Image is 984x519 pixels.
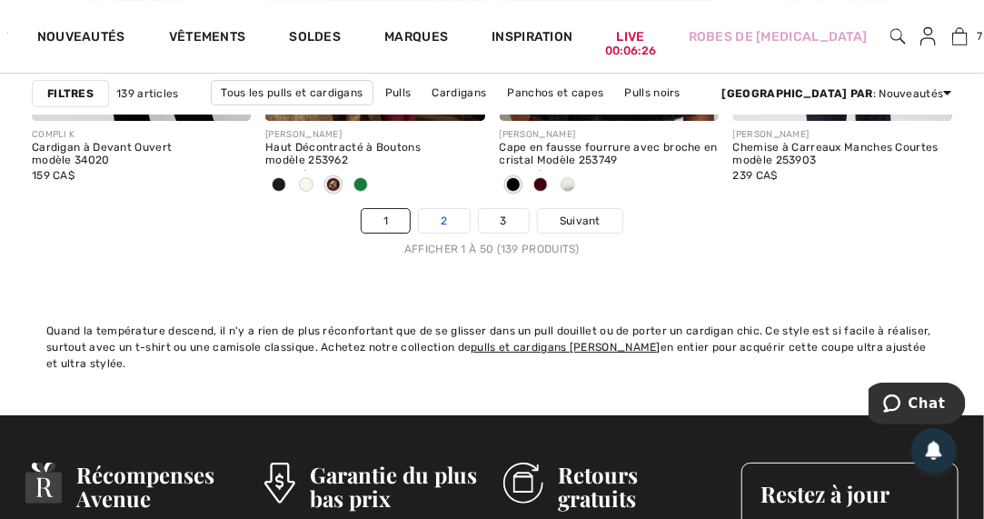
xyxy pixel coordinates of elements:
a: 7 [951,25,969,47]
span: 139 articles [116,85,179,102]
span: 7 [977,28,982,45]
a: Robes de [MEDICAL_DATA] [689,27,868,46]
a: 3 [479,209,529,233]
div: [PERSON_NAME] [733,128,952,142]
div: 00:06:26 [605,43,656,60]
a: Pulls Dolcezza [596,105,691,129]
img: Retours gratuits [503,463,544,504]
img: Mes infos [920,25,936,47]
img: Mon panier [952,25,968,47]
a: Suivant [538,209,622,233]
div: COMPLI K [32,128,251,142]
div: Black [265,171,293,201]
nav: Page navigation [32,208,952,257]
img: Récompenses Avenue [25,463,62,504]
span: 225 CA$ [500,169,544,182]
img: 1ère Avenue [7,15,8,51]
a: Panchos et capes [499,81,613,105]
a: 2 [419,209,469,233]
h3: Retours gratuits [558,463,720,510]
div: Artichoke [347,171,374,201]
div: Black [500,171,527,201]
div: Cardigan à Devant Ouvert modèle 34020 [32,142,251,167]
h3: Restez à jour [760,482,939,505]
div: [PERSON_NAME] [500,128,719,142]
a: Se connecter [906,25,950,48]
a: Cardigans [423,81,496,105]
img: Garantie du plus bas prix [264,463,295,504]
a: Tous les pulls et cardigans [211,80,373,105]
a: Pulls [376,81,421,105]
h3: Récompenses Avenue [76,463,243,510]
a: 1 [362,209,410,233]
div: Chemise à Carreaux Manches Courtes modèle 253903 [733,142,952,167]
div: : Nouveautés [722,85,952,102]
a: Pulls noirs [616,81,690,105]
a: Vêtements [169,29,246,48]
span: Suivant [560,213,601,229]
strong: Filtres [47,85,94,102]
div: Vanilla 30 [554,171,581,201]
div: Cape en fausse fourrure avec broche en cristal Modèle 253749 [500,142,719,167]
span: 159 CA$ [32,169,75,182]
span: 239 CA$ [733,169,778,182]
div: Merlot [320,171,347,201]
a: Live00:06:26 [617,27,645,46]
div: Merlot [527,171,554,201]
a: Nouveautés [37,29,125,48]
span: Inspiration [492,29,572,48]
a: Soldes [289,29,341,48]
span: 199 CA$ [265,169,308,182]
a: Pulls [PERSON_NAME] [455,105,593,129]
img: recherche [890,25,906,47]
a: Pulls [PERSON_NAME] [314,105,452,129]
div: [PERSON_NAME] [265,128,484,142]
iframe: Ouvre un widget dans lequel vous pouvez chatter avec l’un de nos agents [869,383,966,428]
a: Marques [384,29,448,48]
div: Winter White [293,171,320,201]
a: Cardigans noirs [209,105,312,129]
strong: [GEOGRAPHIC_DATA] par [722,87,873,100]
a: pulls et cardigans [PERSON_NAME] [471,341,661,354]
div: Quand la température descend, il n'y a rien de plus réconfortant que de se glisser dans un pull d... [46,323,938,372]
h3: Garantie du plus bas prix [310,463,481,510]
div: Afficher 1 à 50 (139 produits) [32,241,952,257]
div: Haut Décontracté à Boutons modèle 253962 [265,142,484,167]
